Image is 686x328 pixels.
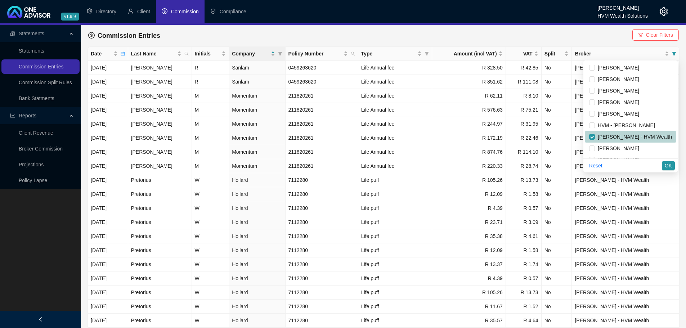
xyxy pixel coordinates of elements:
span: Life Annual fee [361,93,395,99]
span: [PERSON_NAME] - HVM Wealth [575,177,649,183]
td: No [542,271,572,286]
span: Client [137,9,150,14]
span: Life Annual fee [361,107,395,113]
span: search [183,48,190,59]
td: R 22.46 [506,131,542,145]
td: M [192,89,229,103]
td: R 28.74 [506,159,542,173]
td: No [542,89,572,103]
span: setting [87,8,93,14]
span: v1.9.9 [61,13,79,21]
span: [PERSON_NAME] [595,145,639,151]
td: No [542,61,572,75]
span: dollar [162,8,167,14]
span: filter [277,48,284,59]
span: Hollard [232,191,248,197]
td: [DATE] [88,75,128,89]
span: Hollard [232,205,248,211]
span: Life puff [361,261,379,267]
span: HVM - [PERSON_NAME] [595,122,655,128]
span: [PERSON_NAME] - HVM Wealth [575,163,649,169]
span: Life puff [361,191,379,197]
td: M [192,117,229,131]
td: W [192,187,229,201]
td: 7112280 [286,314,358,328]
span: Hollard [232,177,248,183]
td: [DATE] [88,117,128,131]
td: Pretorius [128,201,192,215]
span: Life puff [361,304,379,309]
td: W [192,300,229,314]
span: Life Annual fee [361,65,395,71]
span: [PERSON_NAME] - HVM Wealth [575,261,649,267]
span: user [128,8,134,14]
td: W [192,243,229,257]
a: Projections [19,162,44,167]
td: Pretorius [128,215,192,229]
span: calendar [121,51,125,56]
td: No [542,300,572,314]
span: search [351,51,355,56]
td: R 220.33 [432,159,506,173]
th: Broker [572,47,680,61]
td: 7112280 [286,243,358,257]
td: [DATE] [88,243,128,257]
td: [PERSON_NAME] [128,145,192,159]
span: left [38,317,43,322]
td: R 8.10 [506,89,542,103]
td: R 62.11 [432,89,506,103]
td: R 31.95 [506,117,542,131]
span: Life Annual fee [361,79,395,85]
td: W [192,201,229,215]
span: [PERSON_NAME] - HVM Wealth [575,65,649,71]
span: reconciliation [10,31,15,36]
span: [PERSON_NAME] [595,99,639,105]
td: 7112280 [286,229,358,243]
th: Split [542,47,572,61]
span: [PERSON_NAME] - HVM Wealth [575,275,649,281]
td: No [542,187,572,201]
span: VAT [509,50,533,58]
button: Clear Filters [632,29,679,41]
a: Bank Statments [19,95,54,101]
span: [PERSON_NAME] - HVM Wealth [575,79,649,85]
span: [PERSON_NAME] [595,65,639,71]
td: W [192,257,229,271]
span: [PERSON_NAME] - HVM Wealth [595,134,672,140]
td: [PERSON_NAME] [128,89,192,103]
a: Statements [19,48,44,54]
span: Hollard [232,275,248,281]
td: [DATE] [88,103,128,117]
span: [PERSON_NAME] - HVM Wealth [575,149,649,155]
td: R 12.09 [432,243,506,257]
span: Split [544,50,563,58]
td: 211820261 [286,89,358,103]
td: R 4.39 [432,201,506,215]
span: [PERSON_NAME] [595,157,639,163]
td: [PERSON_NAME] [128,131,192,145]
td: R 4.39 [432,271,506,286]
span: Life Annual fee [361,163,395,169]
td: No [542,243,572,257]
span: Life Annual fee [361,121,395,127]
span: Life puff [361,247,379,253]
td: [DATE] [88,314,128,328]
span: Sanlam [232,79,249,85]
td: R 12.09 [432,187,506,201]
td: [DATE] [88,201,128,215]
span: Amount (incl VAT) [435,50,497,58]
td: R 874.76 [432,145,506,159]
td: No [542,229,572,243]
td: [DATE] [88,187,128,201]
td: 7112280 [286,201,358,215]
span: safety [210,8,216,14]
td: R 3.09 [506,215,542,229]
td: [PERSON_NAME] [128,75,192,89]
span: Broker [575,50,663,58]
td: No [542,257,572,271]
td: R 244.97 [432,117,506,131]
th: VAT [506,47,542,61]
span: Life Annual fee [361,149,395,155]
td: [DATE] [88,215,128,229]
a: Commission Split Rules [19,80,72,85]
